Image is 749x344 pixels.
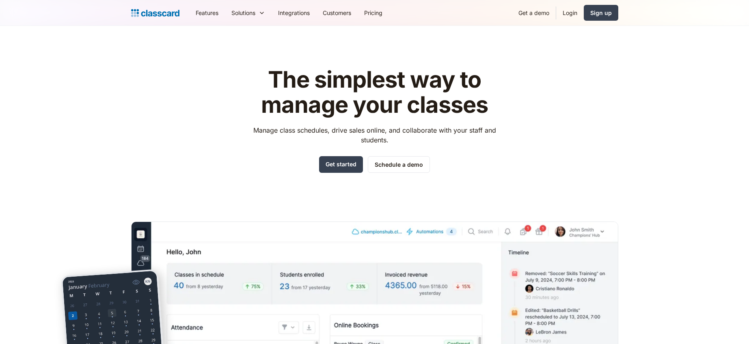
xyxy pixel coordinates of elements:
a: Features [189,4,225,22]
a: home [131,7,179,19]
a: Get started [319,156,363,173]
a: Pricing [358,4,389,22]
a: Login [556,4,584,22]
a: Integrations [272,4,316,22]
div: Solutions [225,4,272,22]
div: Sign up [590,9,612,17]
a: Sign up [584,5,618,21]
a: Get a demo [512,4,556,22]
a: Schedule a demo [368,156,430,173]
p: Manage class schedules, drive sales online, and collaborate with your staff and students. [246,125,503,145]
a: Customers [316,4,358,22]
h1: The simplest way to manage your classes [246,67,503,117]
div: Solutions [231,9,255,17]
